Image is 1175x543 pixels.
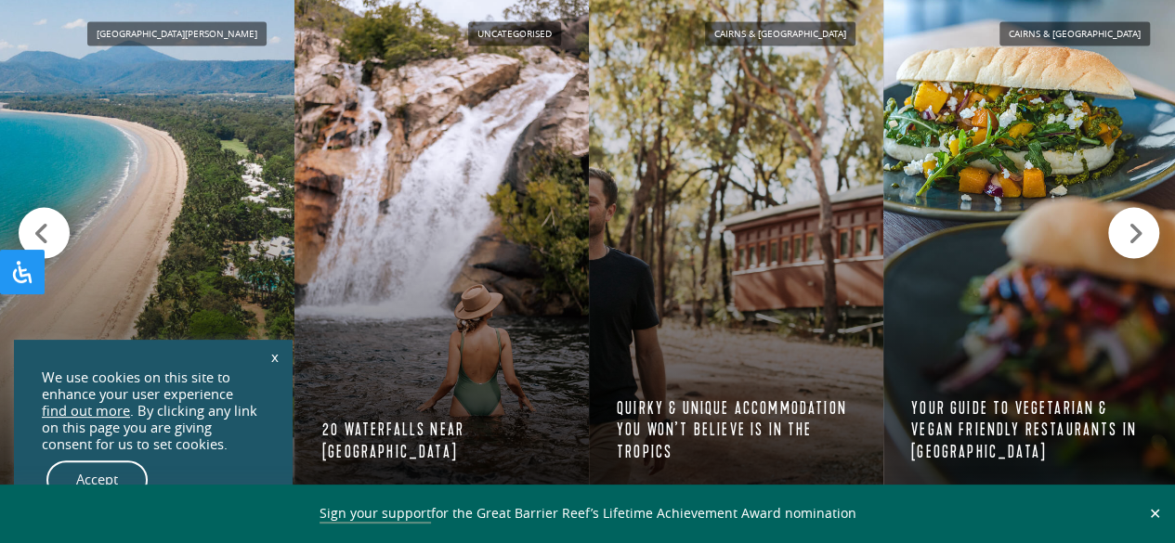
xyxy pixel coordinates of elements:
[320,504,431,524] a: Sign your support
[42,369,265,453] div: We use cookies on this site to enhance your user experience . By clicking any link on this page y...
[262,336,288,377] a: x
[46,460,148,499] a: Accept
[320,504,856,524] span: for the Great Barrier Reef’s Lifetime Achievement Award nomination
[11,261,33,283] svg: Open Accessibility Panel
[42,403,130,420] a: find out more
[1144,505,1166,522] button: Close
